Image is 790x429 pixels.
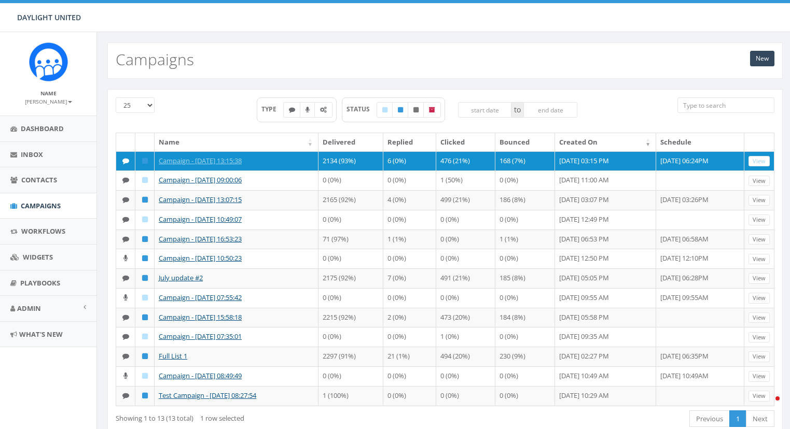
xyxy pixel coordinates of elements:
i: Text SMS [122,177,129,183]
i: Published [142,255,148,262]
a: View [749,234,770,245]
td: 0 (0%) [383,386,436,406]
td: 0 (0%) [495,288,556,308]
i: Published [142,314,148,321]
span: Dashboard [21,124,64,133]
td: 2297 (91%) [318,347,383,366]
td: 0 (0%) [436,386,495,406]
img: Rally_Corp_Icon.png [29,42,68,81]
a: 1 [729,410,746,427]
td: [DATE] 11:00 AM [555,170,656,190]
a: View [749,273,770,284]
td: [DATE] 12:49 PM [555,210,656,230]
i: Published [142,196,148,203]
span: 1 row selected [200,413,244,423]
td: [DATE] 06:35PM [656,347,744,366]
th: Name: activate to sort column ascending [155,133,318,151]
span: Widgets [23,252,53,262]
i: Ringless Voice Mail [123,255,128,262]
td: 0 (0%) [383,366,436,386]
td: [DATE] 06:24PM [656,151,744,171]
label: Unpublished [408,102,424,118]
td: 473 (20%) [436,308,495,327]
td: 0 (0%) [495,170,556,190]
i: Published [398,107,403,113]
i: Ringless Voice Mail [123,294,128,301]
a: Campaign - [DATE] 07:55:42 [159,293,242,302]
i: Published [142,353,148,360]
label: Draft [377,102,393,118]
i: Published [142,158,148,164]
span: to [511,102,523,118]
i: Unpublished [413,107,419,113]
td: 0 (0%) [383,327,436,347]
td: 21 (1%) [383,347,436,366]
td: 0 (0%) [383,170,436,190]
td: 0 (0%) [318,170,383,190]
a: [PERSON_NAME] [25,96,72,106]
a: Campaign - [DATE] 10:49:07 [159,214,242,224]
th: Clicked [436,133,495,151]
td: 2175 (92%) [318,268,383,288]
label: Archived [423,102,441,118]
td: 0 (0%) [318,366,383,386]
a: Campaign - [DATE] 13:15:38 [159,156,242,165]
td: [DATE] 02:27 PM [555,347,656,366]
a: View [749,371,770,382]
td: 1 (0%) [436,327,495,347]
td: 2165 (92%) [318,190,383,210]
a: View [749,176,770,187]
a: View [749,351,770,362]
span: TYPE [261,105,284,113]
td: 0 (0%) [318,249,383,268]
th: Replied [383,133,436,151]
span: What's New [19,330,63,339]
td: 2134 (93%) [318,151,383,171]
a: View [749,214,770,225]
a: View [749,293,770,304]
i: Ringless Voice Mail [123,373,128,379]
label: Automated Message [314,102,332,118]
i: Published [142,392,148,399]
label: Text SMS [283,102,301,118]
td: 1 (100%) [318,386,383,406]
td: 2215 (92%) [318,308,383,327]
i: Text SMS [122,275,129,281]
i: Draft [142,216,148,223]
td: 494 (20%) [436,347,495,366]
td: [DATE] 03:26PM [656,190,744,210]
i: Draft [142,294,148,301]
td: 0 (0%) [383,288,436,308]
i: Automated Message [320,107,327,113]
a: View [749,195,770,206]
a: View [749,312,770,323]
td: 0 (0%) [383,249,436,268]
span: DAYLIGHT UNITED [17,12,81,22]
td: 184 (8%) [495,308,556,327]
a: July update #2 [159,273,203,282]
a: View [749,332,770,343]
td: 0 (0%) [436,230,495,249]
small: Name [40,90,57,97]
td: 499 (21%) [436,190,495,210]
span: Inbox [21,150,43,159]
td: 2 (0%) [383,308,436,327]
td: 0 (0%) [495,249,556,268]
td: 0 (0%) [318,327,383,347]
span: Workflows [21,226,65,236]
a: Campaign - [DATE] 08:49:49 [159,371,242,380]
td: 0 (0%) [318,210,383,230]
div: Showing 1 to 13 (13 total) [116,409,381,423]
a: Test Campaign - [DATE] 08:27:54 [159,391,256,400]
td: [DATE] 05:05 PM [555,268,656,288]
small: [PERSON_NAME] [25,98,72,105]
td: [DATE] 03:07 PM [555,190,656,210]
a: Campaign - [DATE] 15:58:18 [159,312,242,322]
td: 230 (9%) [495,347,556,366]
span: Admin [17,304,41,313]
span: Playbooks [20,278,60,288]
td: 0 (0%) [495,210,556,230]
td: [DATE] 09:55 AM [555,288,656,308]
a: Campaign - [DATE] 07:35:01 [159,332,242,341]
input: end date [523,102,577,118]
